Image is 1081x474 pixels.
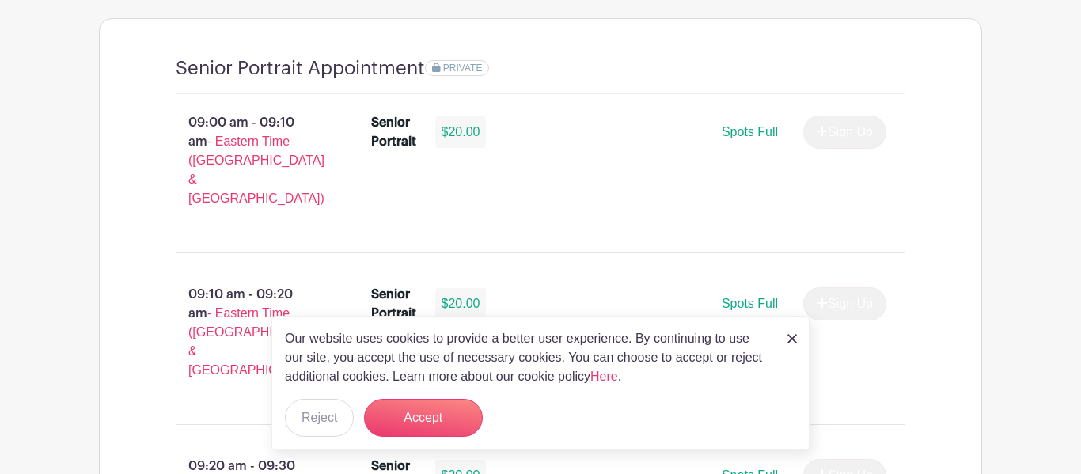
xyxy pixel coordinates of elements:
a: Here [590,370,618,383]
span: Spots Full [722,297,778,310]
div: $20.00 [435,288,487,320]
div: Senior Portrait [371,285,416,323]
span: - Eastern Time ([GEOGRAPHIC_DATA] & [GEOGRAPHIC_DATA]) [188,135,324,205]
span: PRIVATE [443,63,483,74]
img: close_button-5f87c8562297e5c2d7936805f587ecaba9071eb48480494691a3f1689db116b3.svg [787,334,797,343]
button: Accept [364,399,483,437]
p: 09:00 am - 09:10 am [150,107,346,214]
span: Spots Full [722,125,778,138]
p: 09:10 am - 09:20 am [150,279,346,386]
span: - Eastern Time ([GEOGRAPHIC_DATA] & [GEOGRAPHIC_DATA]) [188,306,324,377]
div: $20.00 [435,116,487,148]
p: Our website uses cookies to provide a better user experience. By continuing to use our site, you ... [285,329,771,386]
h4: Senior Portrait Appointment [176,57,425,80]
div: Senior Portrait [371,113,416,151]
button: Reject [285,399,354,437]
